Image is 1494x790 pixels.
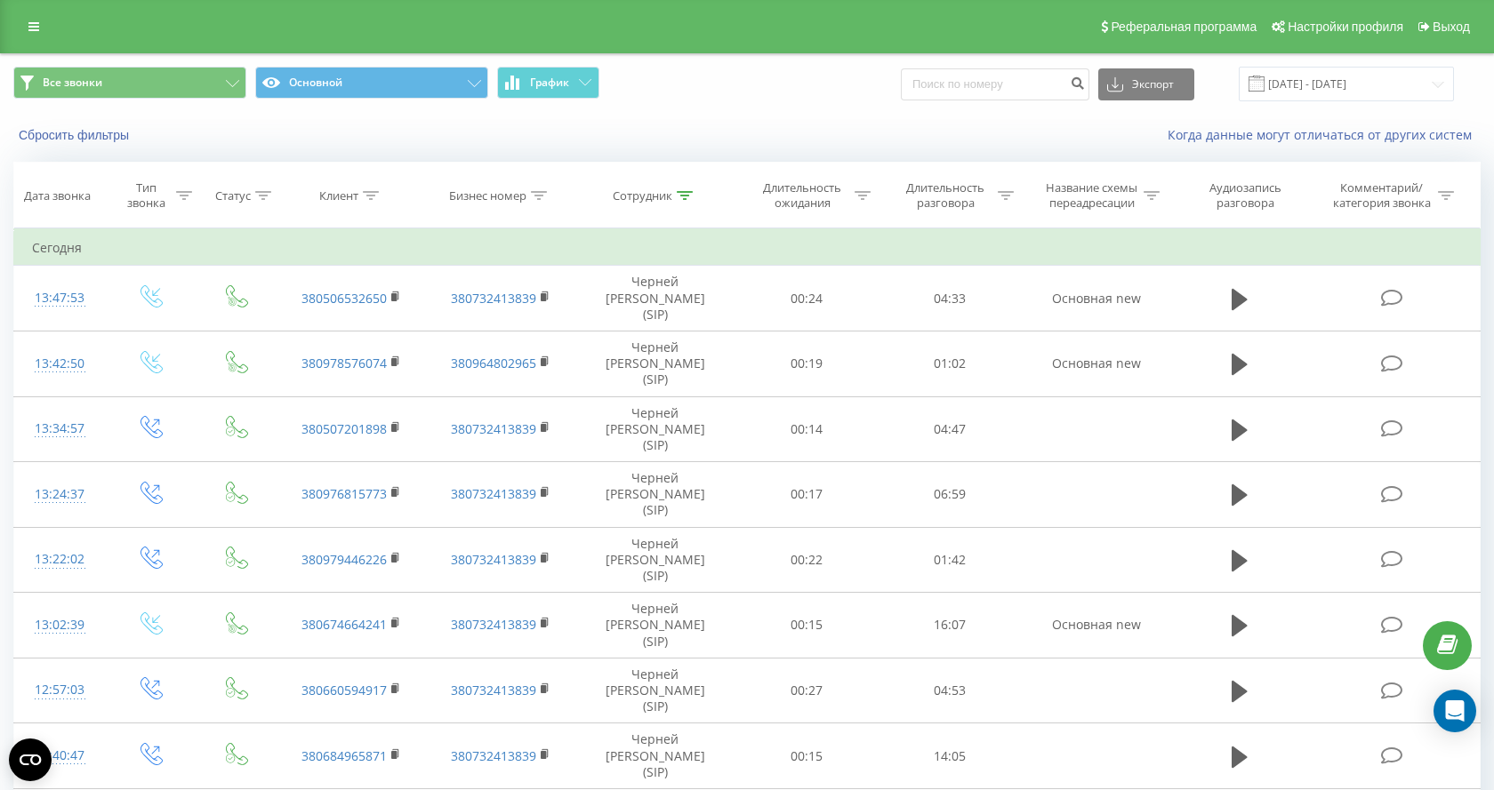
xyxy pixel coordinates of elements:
td: Черней [PERSON_NAME] (SIP) [575,266,735,331]
a: 380660594917 [301,682,387,698]
td: Черней [PERSON_NAME] (SIP) [575,331,735,396]
a: 380964802965 [451,355,536,371]
a: 380732413839 [451,616,536,633]
td: Черней [PERSON_NAME] (SIP) [575,462,735,528]
a: 380732413839 [451,682,536,698]
div: 13:47:53 [32,281,88,315]
td: Черней [PERSON_NAME] (SIP) [575,658,735,723]
td: 01:02 [879,331,1022,396]
td: 00:22 [735,527,879,593]
a: 380732413839 [451,747,536,764]
div: Длительность ожидания [755,180,850,211]
td: Черней [PERSON_NAME] (SIP) [575,593,735,658]
div: Длительность разговора [898,180,993,211]
td: 00:27 [735,658,879,723]
td: 00:24 [735,266,879,331]
a: 380978576074 [301,355,387,371]
a: 380732413839 [451,420,536,437]
td: 00:15 [735,723,879,789]
div: 13:22:02 [32,542,88,577]
span: Все звонки [43,76,102,90]
td: Черней [PERSON_NAME] (SIP) [575,396,735,462]
div: Open Intercom Messenger [1434,690,1476,732]
td: Основная new [1022,331,1170,396]
div: Сотрудник [613,188,672,203]
span: Настройки профиля [1288,20,1403,34]
td: 14:05 [879,723,1022,789]
td: 00:15 [735,593,879,658]
button: График [497,67,599,99]
a: 380732413839 [451,290,536,307]
button: Сбросить фильтры [13,127,138,143]
a: 380732413839 [451,485,536,502]
button: Экспорт [1098,68,1194,100]
div: 13:34:57 [32,411,88,446]
td: Черней [PERSON_NAME] (SIP) [575,723,735,789]
a: 380506532650 [301,290,387,307]
div: Дата звонка [24,188,91,203]
div: Название схемы переадресации [1044,180,1139,211]
div: 12:57:03 [32,673,88,707]
td: Основная new [1022,266,1170,331]
span: График [530,76,569,89]
div: Бизнес номер [449,188,526,203]
div: 12:40:47 [32,738,88,773]
a: Когда данные могут отличаться от других систем [1168,126,1481,143]
td: Сегодня [14,230,1481,266]
div: Тип звонка [121,180,172,211]
td: 06:59 [879,462,1022,528]
td: 00:14 [735,396,879,462]
td: 00:19 [735,331,879,396]
td: 04:47 [879,396,1022,462]
div: 13:24:37 [32,477,88,512]
td: Черней [PERSON_NAME] (SIP) [575,527,735,593]
td: 16:07 [879,593,1022,658]
td: 04:33 [879,266,1022,331]
div: Комментарий/категория звонка [1329,180,1434,211]
div: Клиент [319,188,358,203]
td: Основная new [1022,593,1170,658]
input: Поиск по номеру [901,68,1089,100]
a: 380976815773 [301,485,387,502]
td: 00:17 [735,462,879,528]
a: 380684965871 [301,747,387,764]
a: 380979446226 [301,551,387,568]
div: Аудиозапись разговора [1187,180,1303,211]
button: Open CMP widget [9,738,52,781]
td: 01:42 [879,527,1022,593]
div: Статус [215,188,251,203]
button: Основной [255,67,488,99]
a: 380507201898 [301,420,387,437]
span: Реферальная программа [1111,20,1257,34]
button: Все звонки [13,67,246,99]
a: 380674664241 [301,616,387,633]
a: 380732413839 [451,551,536,568]
div: 13:42:50 [32,347,88,381]
td: 04:53 [879,658,1022,723]
div: 13:02:39 [32,608,88,642]
span: Выход [1433,20,1470,34]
